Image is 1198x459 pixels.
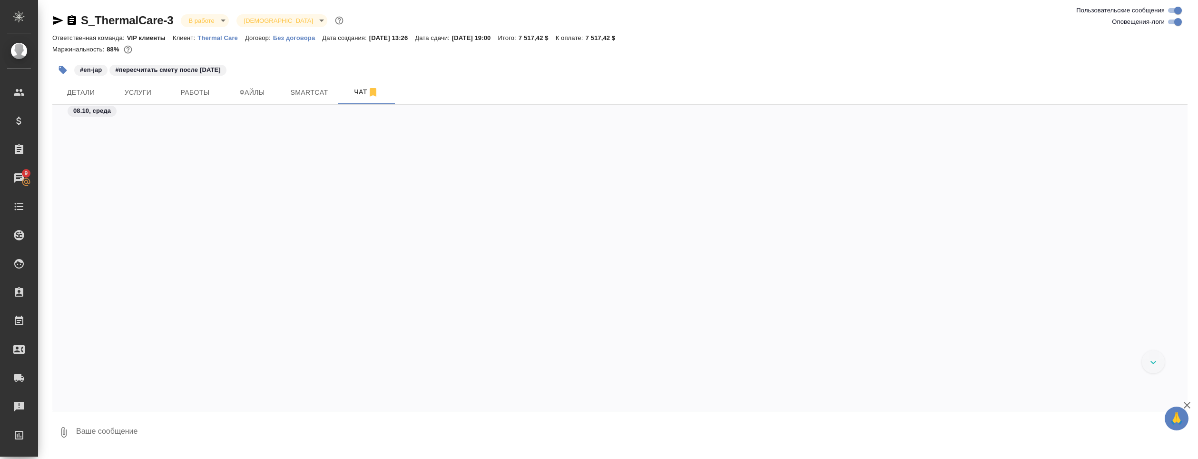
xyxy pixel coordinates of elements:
[2,166,36,190] a: 9
[344,86,389,98] span: Чат
[19,169,33,178] span: 9
[58,87,104,99] span: Детали
[229,87,275,99] span: Файлы
[286,87,332,99] span: Smartcat
[186,17,217,25] button: В работе
[519,34,556,41] p: 7 517,42 $
[81,14,173,27] a: S_ThermalCare-3
[369,34,415,41] p: [DATE] 13:26
[66,15,78,26] button: Скопировать ссылку
[1169,409,1185,429] span: 🙏
[173,34,197,41] p: Клиент:
[52,34,127,41] p: Ответственная команда:
[172,87,218,99] span: Работы
[52,46,107,53] p: Маржинальность:
[273,34,323,41] p: Без договора
[498,34,518,41] p: Итого:
[245,34,273,41] p: Договор:
[452,34,498,41] p: [DATE] 19:00
[556,34,586,41] p: К оплате:
[415,34,452,41] p: Дата сдачи:
[107,46,121,53] p: 88%
[1165,407,1188,430] button: 🙏
[80,65,102,75] p: #en-jap
[333,14,345,27] button: Доп статусы указывают на важность/срочность заказа
[52,15,64,26] button: Скопировать ссылку для ЯМессенджера
[197,33,245,41] a: Thermal Care
[322,34,369,41] p: Дата создания:
[1112,17,1165,27] span: Оповещения-логи
[197,34,245,41] p: Thermal Care
[115,87,161,99] span: Услуги
[73,106,111,116] p: 08.10, среда
[73,65,108,73] span: en-jap
[127,34,173,41] p: VIP клиенты
[236,14,327,27] div: В работе
[241,17,316,25] button: [DEMOGRAPHIC_DATA]
[115,65,220,75] p: #пересчитать смету после [DATE]
[1076,6,1165,15] span: Пользовательские сообщения
[585,34,622,41] p: 7 517,42 $
[52,60,73,80] button: Добавить тэг
[367,87,379,98] svg: Отписаться
[181,14,228,27] div: В работе
[273,33,323,41] a: Без договора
